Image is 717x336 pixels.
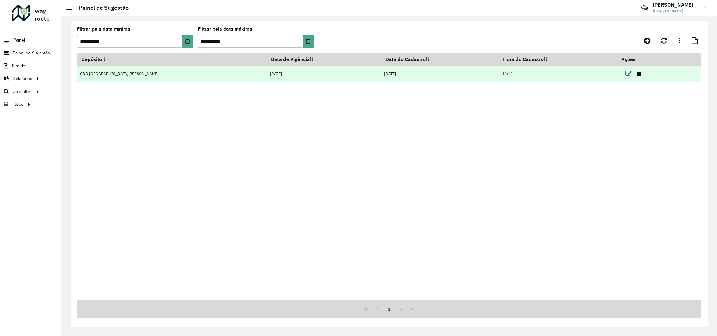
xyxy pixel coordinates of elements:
[625,69,632,78] a: Editar
[381,66,499,82] td: [DATE]
[77,53,267,66] th: Depósito
[77,66,267,82] td: CDD [GEOGRAPHIC_DATA][PERSON_NAME]
[303,35,313,48] button: Choose Date
[637,69,642,78] a: Excluir
[12,63,28,69] span: Pedidos
[653,8,700,14] span: [PERSON_NAME]
[267,53,381,66] th: Data de Vigência
[182,35,193,48] button: Choose Date
[638,1,651,15] a: Contato Rápido
[653,2,700,8] h3: [PERSON_NAME]
[198,25,252,33] label: Filtrar pela data máxima
[13,88,32,95] span: Consultas
[77,25,130,33] label: Filtrar pela data mínima
[617,53,655,66] th: Ações
[499,53,617,66] th: Hora do Cadastro
[13,75,32,82] span: Relatórios
[499,66,617,82] td: 11:41
[12,101,23,108] span: Tático
[72,4,129,11] h2: Painel de Sugestão
[383,303,395,315] button: 1
[13,50,50,56] span: Painel de Sugestão
[13,37,25,43] span: Painel
[381,53,499,66] th: Data do Cadastro
[267,66,381,82] td: [DATE]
